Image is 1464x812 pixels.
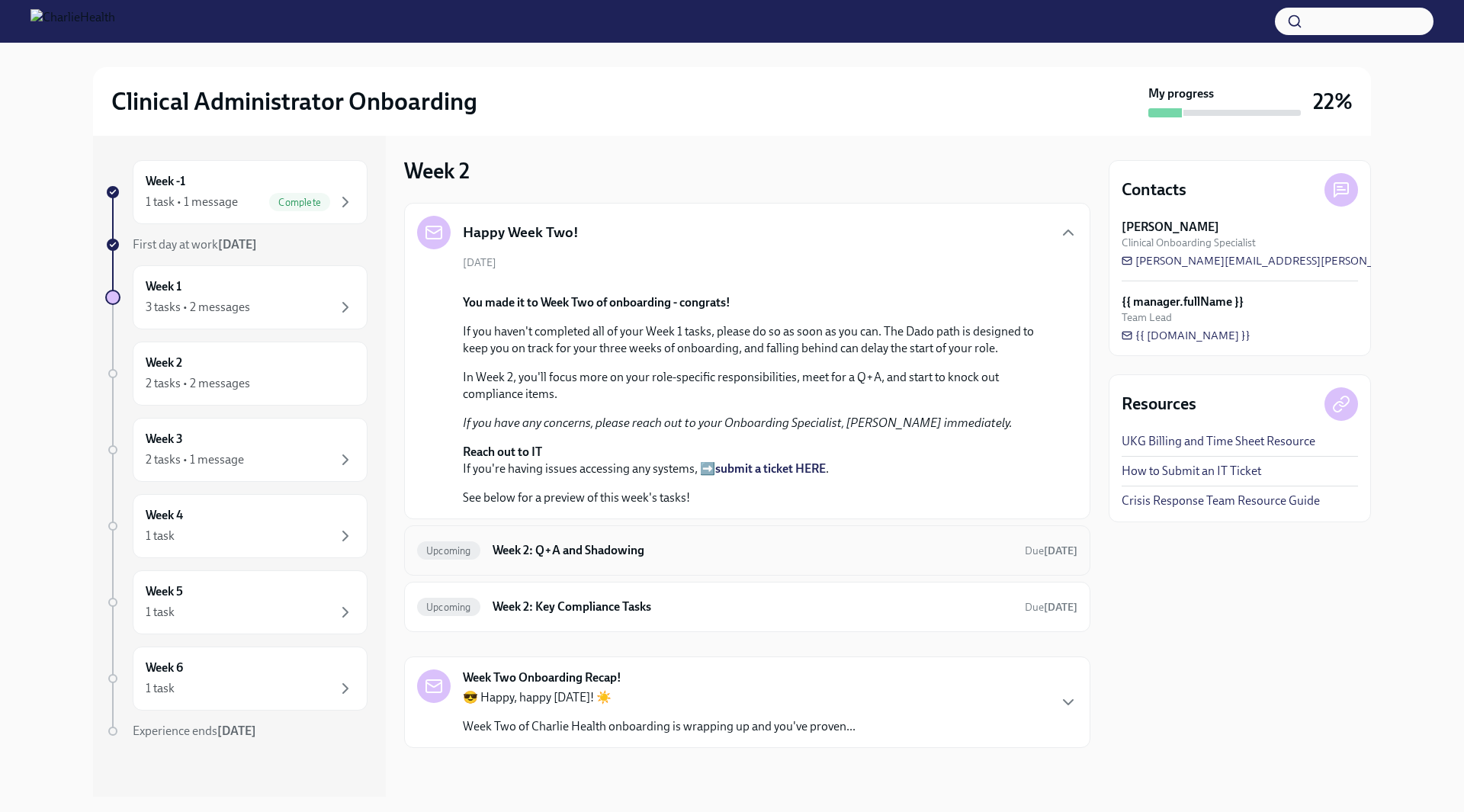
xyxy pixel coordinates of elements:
[146,299,250,316] div: 3 tasks • 2 messages
[217,724,256,738] strong: [DATE]
[715,461,826,476] a: submit a ticket HERE
[1122,463,1261,480] a: How to Submit an IT Ticket
[146,680,175,697] div: 1 task
[463,416,1013,430] em: If you have any concerns, please reach out to your Onboarding Specialist, [PERSON_NAME] immediately.
[105,236,368,253] a: First day at work[DATE]
[105,342,368,406] a: Week 22 tasks • 2 messages
[463,323,1053,357] p: If you haven't completed all of your Week 1 tasks, please do so as soon as you can. The Dado path...
[1122,493,1320,509] a: Crisis Response Team Resource Guide
[1025,600,1077,615] span: August 25th, 2025 10:00
[146,528,175,544] div: 1 task
[1122,294,1244,310] strong: {{ manager.fullName }}
[1122,219,1219,236] strong: [PERSON_NAME]
[1122,236,1256,250] span: Clinical Onboarding Specialist
[1122,328,1250,343] a: {{ [DOMAIN_NAME] }}
[146,194,238,210] div: 1 task • 1 message
[146,375,250,392] div: 2 tasks • 2 messages
[1025,544,1077,557] span: Due
[269,197,330,208] span: Complete
[146,660,183,676] h6: Week 6
[1313,88,1353,115] h3: 22%
[218,237,257,252] strong: [DATE]
[1044,544,1077,557] strong: [DATE]
[463,445,542,459] strong: Reach out to IT
[105,160,368,224] a: Week -11 task • 1 messageComplete
[463,669,621,686] strong: Week Two Onboarding Recap!
[493,599,1013,615] h6: Week 2: Key Compliance Tasks
[105,265,368,329] a: Week 13 tasks • 2 messages
[417,545,480,557] span: Upcoming
[146,507,183,524] h6: Week 4
[105,494,368,558] a: Week 41 task
[133,237,257,252] span: First day at work
[463,255,496,270] span: [DATE]
[146,431,183,448] h6: Week 3
[146,355,182,371] h6: Week 2
[133,724,256,738] span: Experience ends
[463,369,1053,403] p: In Week 2, you'll focus more on your role-specific responsibilities, meet for a Q+A, and start to...
[30,9,115,34] img: CharlieHealth
[1044,601,1077,614] strong: [DATE]
[146,278,181,295] h6: Week 1
[111,86,477,117] h2: Clinical Administrator Onboarding
[105,570,368,634] a: Week 51 task
[463,689,856,706] p: 😎 Happy, happy [DATE]! ☀️
[1122,393,1196,416] h4: Resources
[1122,433,1315,450] a: UKG Billing and Time Sheet Resource
[493,542,1013,559] h6: Week 2: Q+A and Shadowing
[1122,310,1172,325] span: Team Lead
[146,583,183,600] h6: Week 5
[463,444,1053,477] p: If you're having issues accessing any systems, ➡️ .
[463,718,856,735] p: Week Two of Charlie Health onboarding is wrapping up and you've proven...
[146,604,175,621] div: 1 task
[1148,85,1214,102] strong: My progress
[1025,601,1077,614] span: Due
[105,647,368,711] a: Week 61 task
[463,489,1053,506] p: See below for a preview of this week's tasks!
[146,451,244,468] div: 2 tasks • 1 message
[146,173,185,190] h6: Week -1
[417,602,480,613] span: Upcoming
[404,157,470,185] h3: Week 2
[1122,178,1186,201] h4: Contacts
[463,295,730,310] strong: You made it to Week Two of onboarding - congrats!
[417,595,1077,619] a: UpcomingWeek 2: Key Compliance TasksDue[DATE]
[417,538,1077,563] a: UpcomingWeek 2: Q+A and ShadowingDue[DATE]
[105,418,368,482] a: Week 32 tasks • 1 message
[463,223,579,242] h5: Happy Week Two!
[1025,544,1077,558] span: August 25th, 2025 10:00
